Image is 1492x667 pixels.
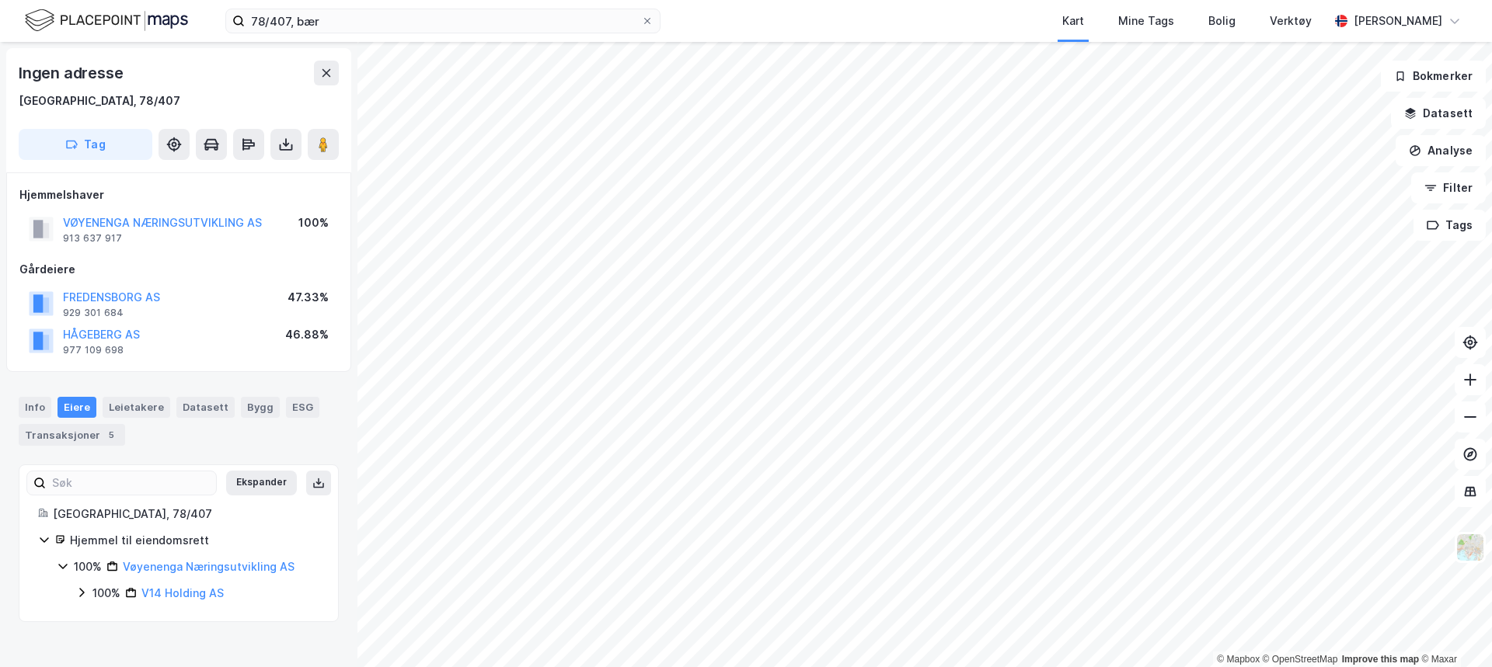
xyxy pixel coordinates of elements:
[1118,12,1174,30] div: Mine Tags
[63,307,124,319] div: 929 301 684
[1396,135,1486,166] button: Analyse
[46,471,216,495] input: Søk
[298,214,329,232] div: 100%
[19,186,338,204] div: Hjemmelshaver
[19,397,51,417] div: Info
[141,586,224,599] a: V14 Holding AS
[74,558,102,576] div: 100%
[1411,172,1486,203] button: Filter
[1455,533,1485,562] img: Z
[123,560,295,573] a: Vøyenenga Næringsutvikling AS
[103,397,170,417] div: Leietakere
[1381,61,1486,92] button: Bokmerker
[19,92,180,110] div: [GEOGRAPHIC_DATA], 78/407
[1263,654,1338,665] a: OpenStreetMap
[1354,12,1442,30] div: [PERSON_NAME]
[92,584,120,603] div: 100%
[103,427,119,443] div: 5
[1217,654,1260,665] a: Mapbox
[19,61,126,85] div: Ingen adresse
[1208,12,1236,30] div: Bolig
[1391,98,1486,129] button: Datasett
[19,129,152,160] button: Tag
[53,505,319,523] div: [GEOGRAPHIC_DATA], 78/407
[19,424,125,446] div: Transaksjoner
[1342,654,1419,665] a: Improve this map
[245,9,641,33] input: Søk på adresse, matrikkel, gårdeiere, leietakere eller personer
[1062,12,1084,30] div: Kart
[70,531,319,550] div: Hjemmel til eiendomsrett
[285,325,329,344] div: 46.88%
[226,471,297,495] button: Ekspander
[241,397,280,417] div: Bygg
[1270,12,1312,30] div: Verktøy
[63,344,124,356] div: 977 109 698
[63,232,122,245] div: 913 637 917
[286,397,319,417] div: ESG
[25,7,188,34] img: logo.f888ab2527a4732fd821a326f86c7f29.svg
[176,397,235,417] div: Datasett
[288,288,329,307] div: 47.33%
[1414,592,1492,667] iframe: Chat Widget
[58,397,96,417] div: Eiere
[1414,210,1486,241] button: Tags
[19,260,338,279] div: Gårdeiere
